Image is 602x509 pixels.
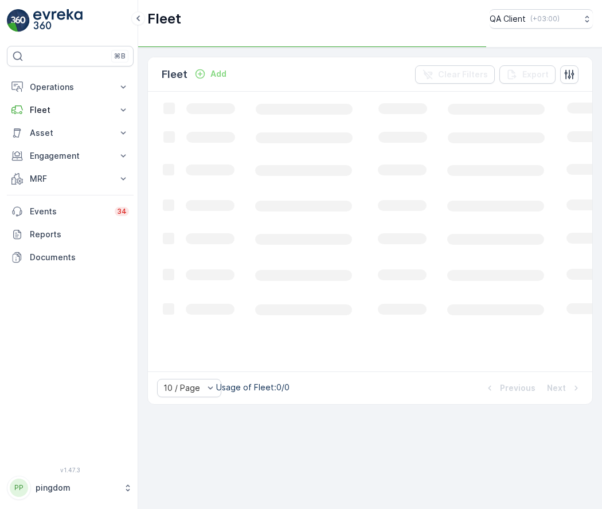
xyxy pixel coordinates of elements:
[522,69,549,80] p: Export
[547,382,566,394] p: Next
[7,200,134,223] a: Events34
[7,144,134,167] button: Engagement
[7,467,134,473] span: v 1.47.3
[30,229,129,240] p: Reports
[162,66,187,83] p: Fleet
[114,52,126,61] p: ⌘B
[546,381,583,395] button: Next
[30,81,111,93] p: Operations
[147,10,181,28] p: Fleet
[33,9,83,32] img: logo_light-DOdMpM7g.png
[530,14,560,24] p: ( +03:00 )
[7,76,134,99] button: Operations
[500,382,535,394] p: Previous
[490,13,526,25] p: QA Client
[10,479,28,497] div: PP
[7,122,134,144] button: Asset
[7,223,134,246] a: Reports
[499,65,556,84] button: Export
[210,68,226,80] p: Add
[7,167,134,190] button: MRF
[117,207,127,216] p: 34
[483,381,537,395] button: Previous
[30,150,111,162] p: Engagement
[490,9,593,29] button: QA Client(+03:00)
[7,476,134,500] button: PPpingdom
[7,99,134,122] button: Fleet
[7,246,134,269] a: Documents
[30,206,108,217] p: Events
[30,127,111,139] p: Asset
[30,104,111,116] p: Fleet
[190,67,231,81] button: Add
[30,173,111,185] p: MRF
[36,482,118,494] p: pingdom
[438,69,488,80] p: Clear Filters
[415,65,495,84] button: Clear Filters
[30,252,129,263] p: Documents
[216,382,290,393] p: Usage of Fleet : 0/0
[7,9,30,32] img: logo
